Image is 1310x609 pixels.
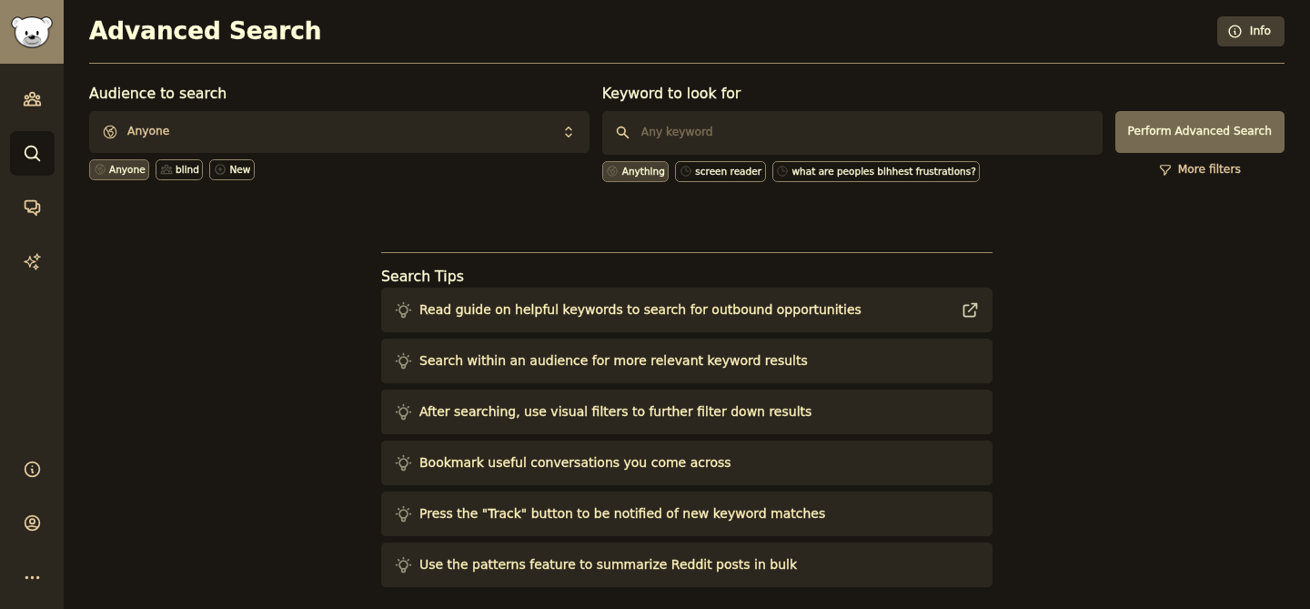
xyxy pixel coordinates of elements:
[419,453,731,472] div: Bookmark useful conversations you come across
[419,555,797,574] div: Use the patterns feature to summarize Reddit posts in bulk
[602,111,1103,155] input: Any keyword
[209,159,254,180] a: New
[1159,162,1241,178] a: More filters
[1217,16,1285,47] a: Info
[176,163,199,176] div: blind
[419,300,862,320] div: Read guide on helpful keywords to search for outbound opportunities
[602,85,741,102] label: Keyword to look for
[419,504,825,523] div: Press the "Track" button to be notified of new keyword matches
[109,163,146,176] div: Anyone
[792,165,976,178] div: what are peoples bihhest frustrations?
[622,165,665,178] div: Anything
[419,402,811,421] div: After searching, use visual filters to further filter down results
[419,351,808,370] div: Search within an audience for more relevant keyword results
[89,111,589,153] button: Anyone
[89,85,227,102] label: Audience to search
[11,16,53,48] img: GummySearch logo
[1115,111,1285,153] button: Perform Advanced Search
[229,163,250,176] div: New
[89,17,1207,46] h2: Advanced Search
[695,165,761,178] div: screen reader
[381,268,464,285] label: Search Tips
